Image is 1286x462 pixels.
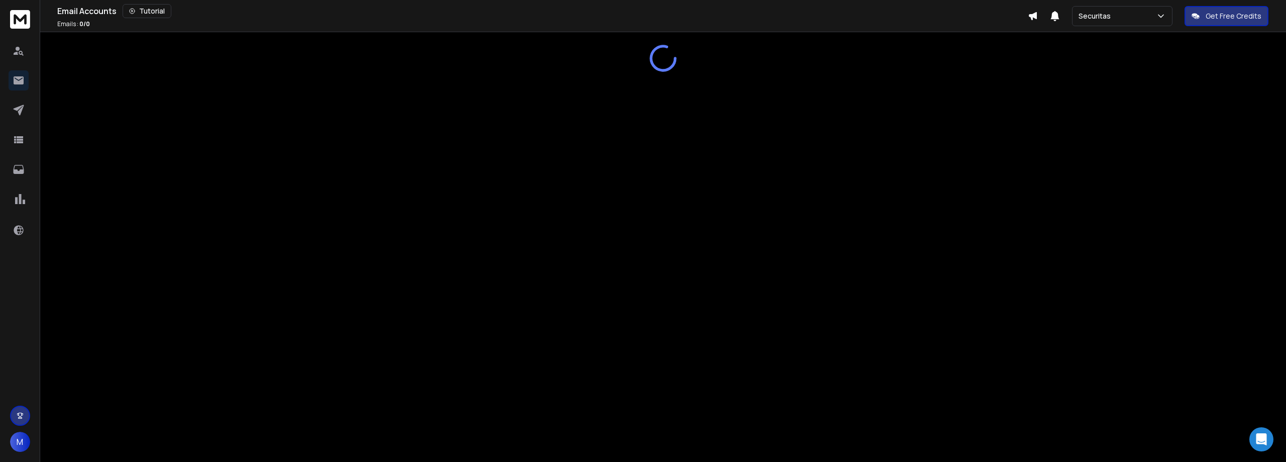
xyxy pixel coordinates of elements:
[57,4,1028,18] div: Email Accounts
[10,432,30,452] button: M
[123,4,171,18] button: Tutorial
[79,20,90,28] span: 0 / 0
[1206,11,1261,21] p: Get Free Credits
[1249,427,1273,451] div: Open Intercom Messenger
[57,20,90,28] p: Emails :
[1185,6,1268,26] button: Get Free Credits
[1079,11,1115,21] p: Securitas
